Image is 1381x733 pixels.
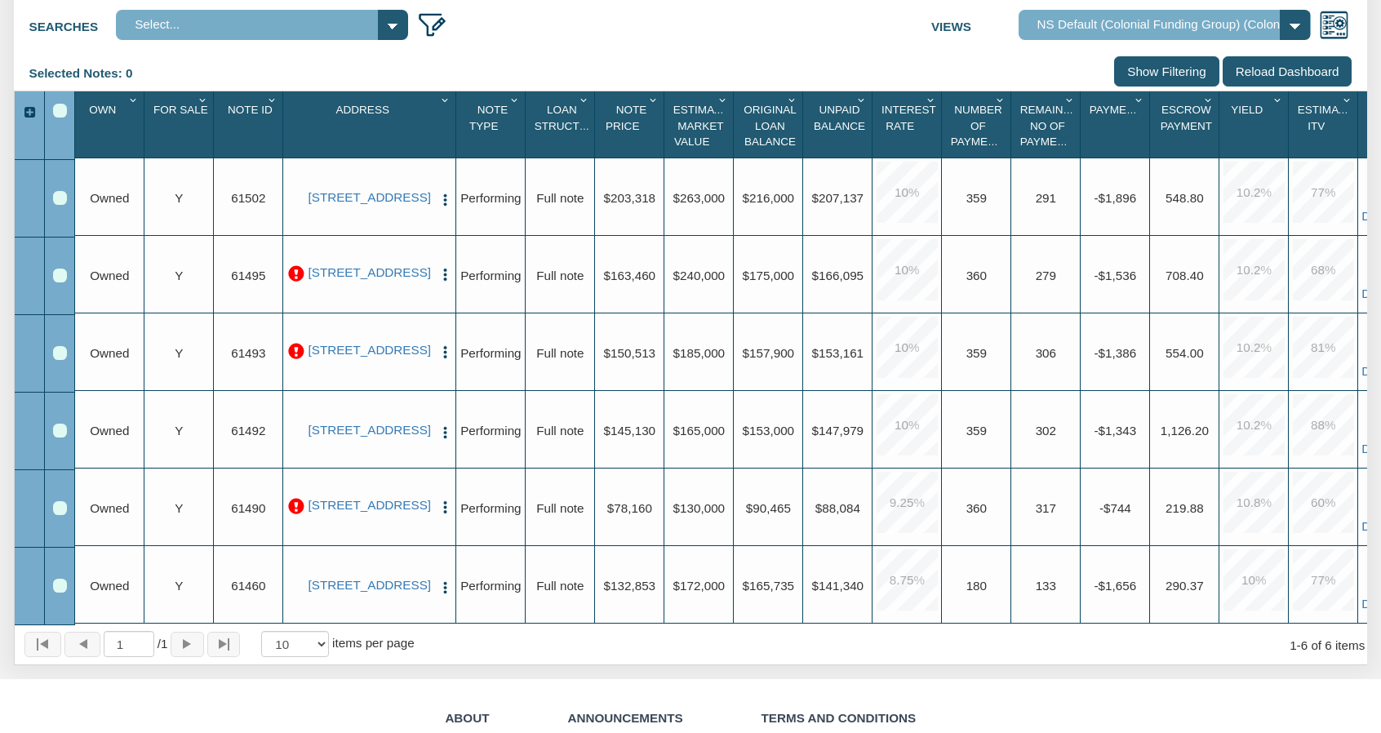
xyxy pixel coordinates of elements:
[508,91,525,109] div: Column Menu
[1015,97,1081,153] div: Remaining No Of Payments Sort None
[175,346,183,360] span: Y
[53,104,67,118] div: Select All
[744,104,797,148] span: Original Loan Balance
[673,501,725,515] span: $130,000
[104,631,154,657] input: Selected page
[1085,97,1150,153] div: Payment(P&I) Sort None
[599,97,664,153] div: Sort None
[877,394,938,455] div: 10.0
[231,579,265,593] span: 61460
[218,97,283,153] div: Note Id Sort None
[265,91,282,109] div: Column Menu
[1114,56,1219,87] input: Show Filtering
[15,104,44,122] div: Expand All
[738,97,803,153] div: Sort None
[307,265,433,280] a: 7118 Heron, Houston, TX, 77087
[460,97,526,153] div: Sort None
[53,191,67,205] div: Row 1, Row Selection Checkbox
[577,91,594,109] div: Column Menu
[946,97,1011,153] div: Number Of Payments Sort None
[607,501,652,515] span: $78,160
[127,91,144,109] div: Column Menu
[218,97,283,153] div: Sort None
[668,97,734,153] div: Estimated Market Value Sort None
[877,97,942,153] div: Sort None
[149,97,214,153] div: For Sale Sort None
[437,578,453,596] button: Press to open the note menu
[815,501,860,515] span: $88,084
[812,424,864,438] span: $147,979
[196,91,213,109] div: Column Menu
[673,346,725,360] span: $185,000
[1015,97,1081,153] div: Sort None
[437,265,453,283] button: Press to open the note menu
[417,10,447,40] img: edit_filter_icon.png
[966,346,987,360] span: 359
[158,635,168,653] span: 1
[1166,269,1204,282] span: 708.40
[1223,162,1285,223] div: 10.2
[53,269,67,282] div: Row 2, Row Selection Checkbox
[1036,191,1056,205] span: 291
[762,711,917,725] a: Terms and Conditions
[437,580,453,596] img: cell-menu.png
[53,424,67,438] div: Row 4, Row Selection Checkbox
[812,191,864,205] span: $207,137
[460,269,521,282] span: Performing
[1223,239,1285,300] div: 10.2
[746,501,791,515] span: $90,465
[1095,579,1137,593] span: -$1,656
[536,346,584,360] span: Full note
[231,269,265,282] span: 61495
[437,500,453,515] img: cell-menu.png
[604,579,655,593] span: $132,853
[437,190,453,208] button: Press to open the note menu
[877,549,938,611] div: 8.75
[1132,91,1149,109] div: Column Menu
[877,317,938,378] div: 10.0
[966,191,987,205] span: 359
[673,269,725,282] span: $240,000
[1063,91,1080,109] div: Column Menu
[606,104,646,132] span: Note Price
[966,269,987,282] span: 360
[877,162,938,223] div: 10.0
[738,97,803,153] div: Original Loan Balance Sort None
[437,498,453,516] button: Press to open the note menu
[567,711,682,725] a: Announcements
[1223,317,1285,378] div: 10.2
[877,239,938,300] div: 10.0
[64,632,100,657] button: Page back
[1166,346,1204,360] span: 554.00
[1293,394,1354,455] div: 88.0
[536,501,584,515] span: Full note
[29,10,117,36] label: Searches
[1161,424,1209,438] span: 1,126.20
[536,269,584,282] span: Full note
[53,501,67,515] div: Row 5, Row Selection Checkbox
[1166,579,1204,593] span: 290.37
[1293,472,1354,533] div: 60.0
[1090,104,1166,116] span: Payment(P&I)
[599,97,664,153] div: Note Price Sort None
[158,637,161,651] abbr: of
[89,104,116,116] span: Own
[1223,472,1285,533] div: 10.8
[90,191,129,205] span: Owned
[743,424,794,438] span: $153,000
[307,498,433,513] a: 1729 Noble Street, Anderson, IN, 46016
[1293,97,1358,153] div: Sort None
[437,193,453,208] img: cell-menu.png
[1036,269,1056,282] span: 279
[1223,97,1289,153] div: Yield Sort None
[812,579,864,593] span: $141,340
[231,501,265,515] span: 61490
[175,501,183,515] span: Y
[743,346,794,360] span: $157,900
[1085,97,1150,153] div: Sort None
[437,343,453,361] button: Press to open the note menu
[231,191,265,205] span: 61502
[1020,104,1083,148] span: Remaining No Of Payments
[716,91,733,109] div: Column Menu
